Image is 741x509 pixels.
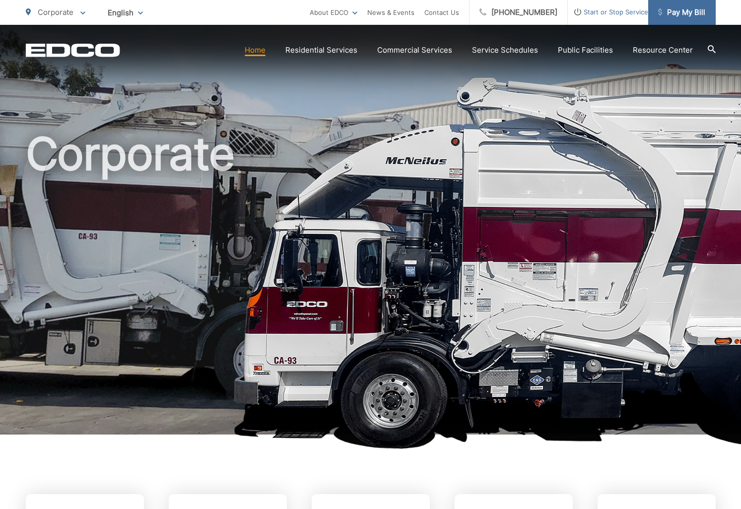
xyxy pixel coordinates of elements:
[285,44,357,56] a: Residential Services
[100,4,150,21] span: English
[658,6,705,18] span: Pay My Bill
[26,129,716,443] h1: Corporate
[367,6,414,18] a: News & Events
[472,44,538,56] a: Service Schedules
[424,6,459,18] a: Contact Us
[377,44,452,56] a: Commercial Services
[310,6,357,18] a: About EDCO
[38,7,73,17] span: Corporate
[558,44,613,56] a: Public Facilities
[26,43,120,57] a: EDCD logo. Return to the homepage.
[245,44,266,56] a: Home
[633,44,693,56] a: Resource Center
